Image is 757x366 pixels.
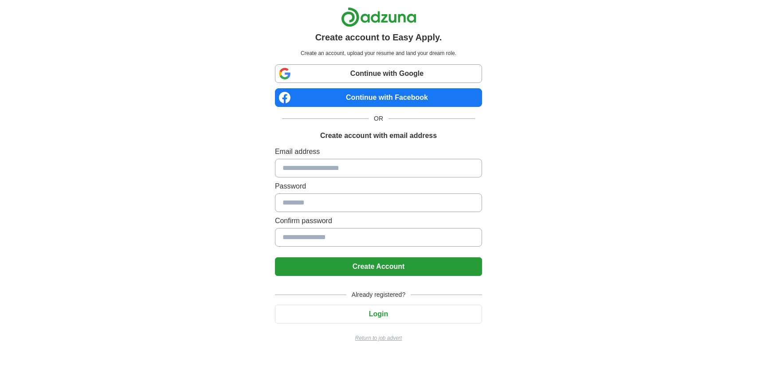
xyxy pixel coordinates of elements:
[275,216,482,226] label: Confirm password
[341,7,416,27] img: Adzuna logo
[320,130,437,141] h1: Create account with email address
[275,305,482,323] button: Login
[275,64,482,83] a: Continue with Google
[275,257,482,276] button: Create Account
[369,114,388,123] span: OR
[315,31,442,44] h1: Create account to Easy Apply.
[275,88,482,107] a: Continue with Facebook
[346,290,411,299] span: Already registered?
[275,146,482,157] label: Email address
[275,310,482,318] a: Login
[277,49,480,57] p: Create an account, upload your resume and land your dream role.
[275,181,482,192] label: Password
[275,334,482,342] a: Return to job advert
